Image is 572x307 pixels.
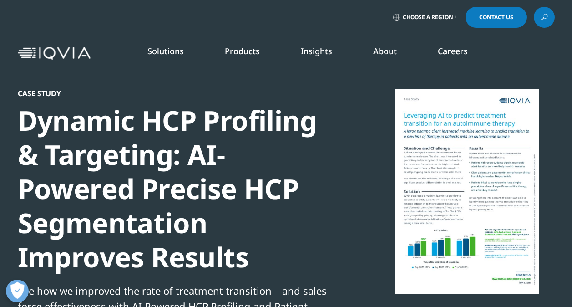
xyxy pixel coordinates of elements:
[373,46,397,56] a: About
[18,89,330,98] div: Case Study
[18,103,330,274] div: Dynamic HCP Profiling & Targeting: AI-Powered Precise HCP Segmentation Improves Results
[6,280,29,302] button: Open Preferences
[147,46,184,56] a: Solutions
[466,7,527,28] a: Contact Us
[225,46,260,56] a: Products
[301,46,332,56] a: Insights
[438,46,468,56] a: Careers
[479,15,513,20] span: Contact Us
[18,47,91,60] img: IQVIA Healthcare Information Technology and Pharma Clinical Research Company
[94,32,555,75] nav: Primary
[403,14,453,21] span: Choose a Region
